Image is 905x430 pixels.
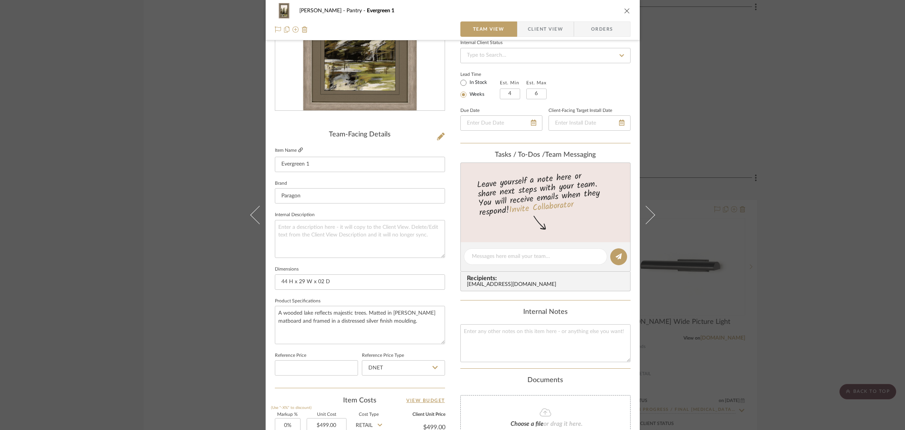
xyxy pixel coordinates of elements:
label: Client-Facing Target Install Date [549,109,612,113]
mat-radio-group: Select item type [460,78,500,99]
button: close [624,7,631,14]
label: Brand [275,182,287,185]
label: Est. Max [526,80,547,85]
label: Product Specifications [275,299,320,303]
label: Reference Price Type [362,354,404,358]
a: Invite Collaborator [508,198,574,217]
input: Enter Install Date [549,115,631,131]
div: [EMAIL_ADDRESS][DOMAIN_NAME] [467,282,627,288]
input: Enter Brand [275,188,445,204]
label: Item Name [275,147,303,154]
label: Client Unit Price [391,413,445,417]
label: Markup % [275,413,301,417]
span: Tasks / To-Dos / [495,151,545,158]
span: Team View [473,21,504,37]
div: Team-Facing Details [275,131,445,139]
input: Enter Due Date [460,115,542,131]
span: Choose a file [511,421,544,427]
div: Item Costs [275,396,445,405]
div: Documents [460,376,631,385]
input: Type to Search… [460,48,631,63]
input: Enter the dimensions of this item [275,274,445,290]
label: Due Date [460,109,480,113]
div: Leave yourself a note here or share next steps with your team. You will receive emails when they ... [459,168,631,219]
input: Enter Item Name [275,157,445,172]
label: Internal Description [275,213,315,217]
a: View Budget [406,396,445,405]
label: Cost Type [353,413,385,417]
label: Weeks [468,91,485,98]
span: Orders [583,21,622,37]
span: Pantry [347,8,367,13]
img: Remove from project [302,26,308,33]
label: In Stock [468,79,487,86]
img: 80038867-1521-40bd-8cf2-10b220be78a1_48x40.jpg [275,3,293,18]
label: Lead Time [460,71,500,78]
span: Client View [528,21,563,37]
label: Est. Min [500,80,519,85]
label: Unit Cost [307,413,347,417]
div: team Messaging [460,151,631,159]
label: Reference Price [275,354,306,358]
div: Internal Client Status [460,41,503,45]
label: Dimensions [275,268,299,271]
span: Recipients: [467,275,627,282]
span: or drag it here. [544,421,583,427]
span: [PERSON_NAME] [299,8,347,13]
div: Internal Notes [460,308,631,317]
span: Evergreen 1 [367,8,394,13]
